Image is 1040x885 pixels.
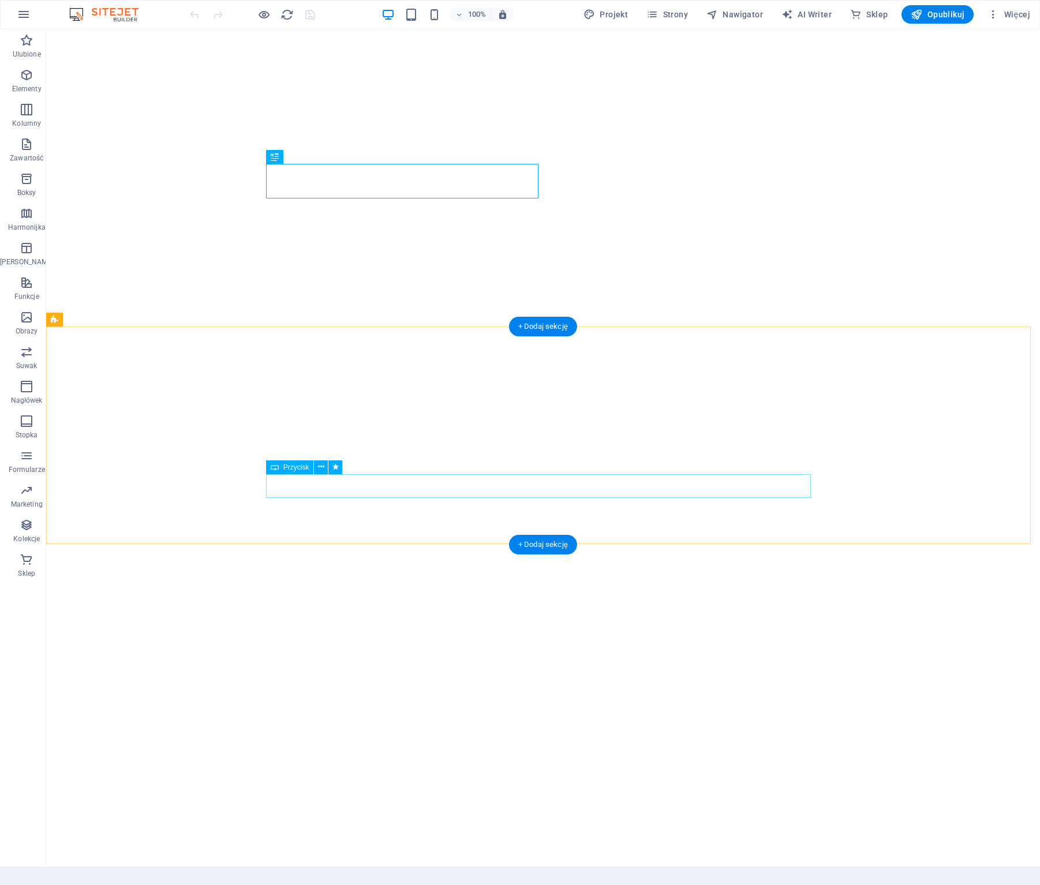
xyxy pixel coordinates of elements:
[11,396,43,405] p: Nagłówek
[781,9,832,20] span: AI Writer
[497,9,508,20] i: Po zmianie rozmiaru automatycznie dostosowuje poziom powiększenia do wybranego urządzenia.
[642,5,693,24] button: Strony
[911,9,964,20] span: Opublikuj
[257,7,271,21] button: Kliknij tutaj, aby wyjść z trybu podglądu i kontynuować edycję
[280,8,294,21] i: Przeładuj stronę
[12,84,42,93] p: Elementy
[10,153,43,163] p: Zawartość
[467,7,486,21] h6: 100%
[509,535,577,554] div: + Dodaj sekcję
[12,119,41,128] p: Kolumny
[18,569,35,578] p: Sklep
[579,5,633,24] div: Projekt (Ctrl+Alt+Y)
[16,361,38,370] p: Suwak
[983,5,1035,24] button: Więcej
[13,534,40,543] p: Kolekcje
[16,327,38,336] p: Obrazy
[14,292,39,301] p: Funkcje
[583,9,628,20] span: Projekt
[579,5,633,24] button: Projekt
[706,9,763,20] span: Nawigator
[283,464,309,471] span: Przycisk
[9,465,45,474] p: Formularze
[987,9,1030,20] span: Więcej
[646,9,688,20] span: Strony
[509,317,577,336] div: + Dodaj sekcję
[17,188,36,197] p: Boksy
[66,7,153,21] img: Editor Logo
[13,50,41,59] p: Ulubione
[8,223,46,232] p: Harmonijka
[702,5,768,24] button: Nawigator
[450,7,491,21] button: 100%
[901,5,974,24] button: Opublikuj
[777,5,836,24] button: AI Writer
[846,5,892,24] button: Sklep
[850,9,888,20] span: Sklep
[11,500,43,509] p: Marketing
[280,7,294,21] button: reload
[16,430,38,440] p: Stopka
